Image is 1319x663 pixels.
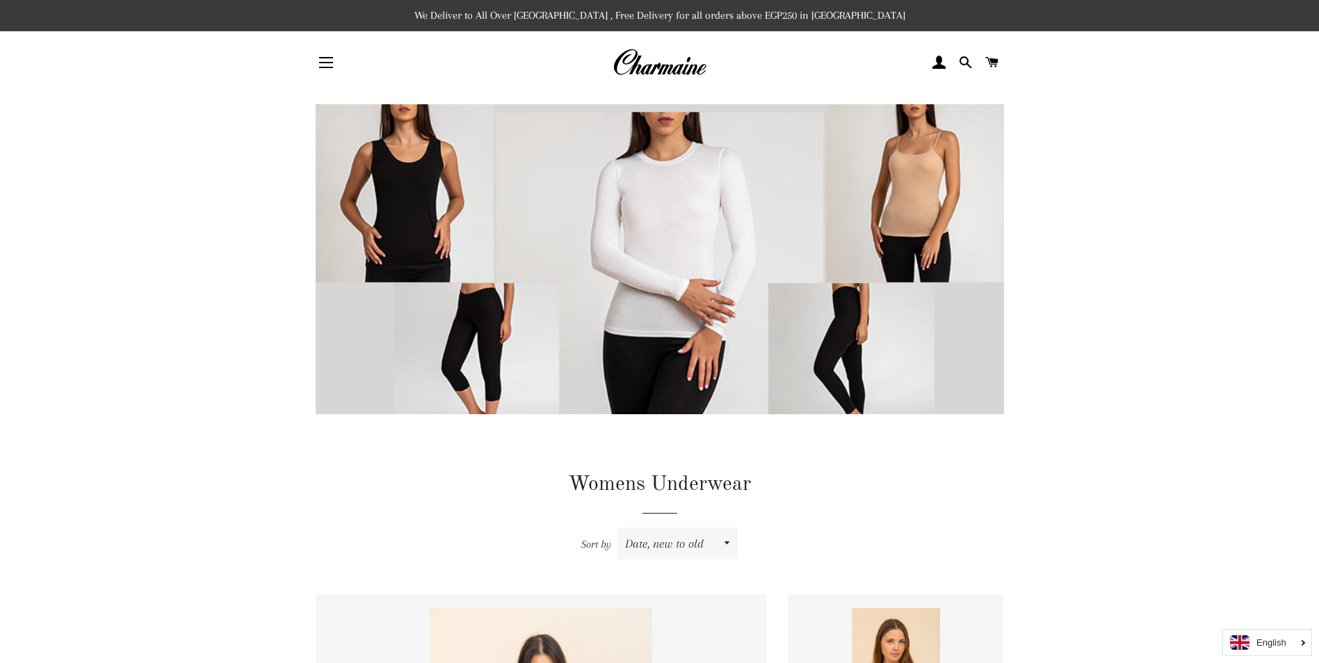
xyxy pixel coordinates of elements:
[1256,638,1286,647] i: English
[316,470,1004,499] h1: Womens Underwear
[316,104,1004,448] img: Womens Underwear
[1230,635,1304,650] a: English
[613,47,706,78] img: Charmaine Egypt
[581,538,611,550] span: Sort by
